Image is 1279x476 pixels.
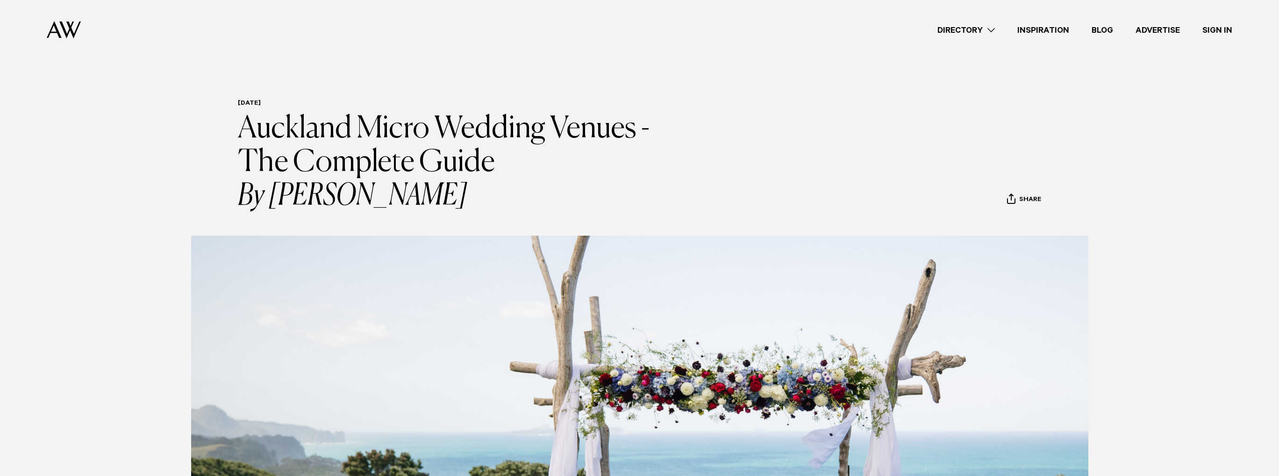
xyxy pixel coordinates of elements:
a: Directory [926,24,1006,36]
a: Inspiration [1006,24,1080,36]
h1: Auckland Micro Wedding Venues - The Complete Guide [238,112,670,213]
img: Auckland Weddings Logo [47,21,81,38]
a: Blog [1080,24,1124,36]
a: Advertise [1124,24,1191,36]
h6: [DATE] [238,100,670,108]
a: Sign In [1191,24,1243,36]
button: Share [1007,193,1042,207]
span: Share [1019,196,1041,205]
i: By [PERSON_NAME] [238,180,670,213]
